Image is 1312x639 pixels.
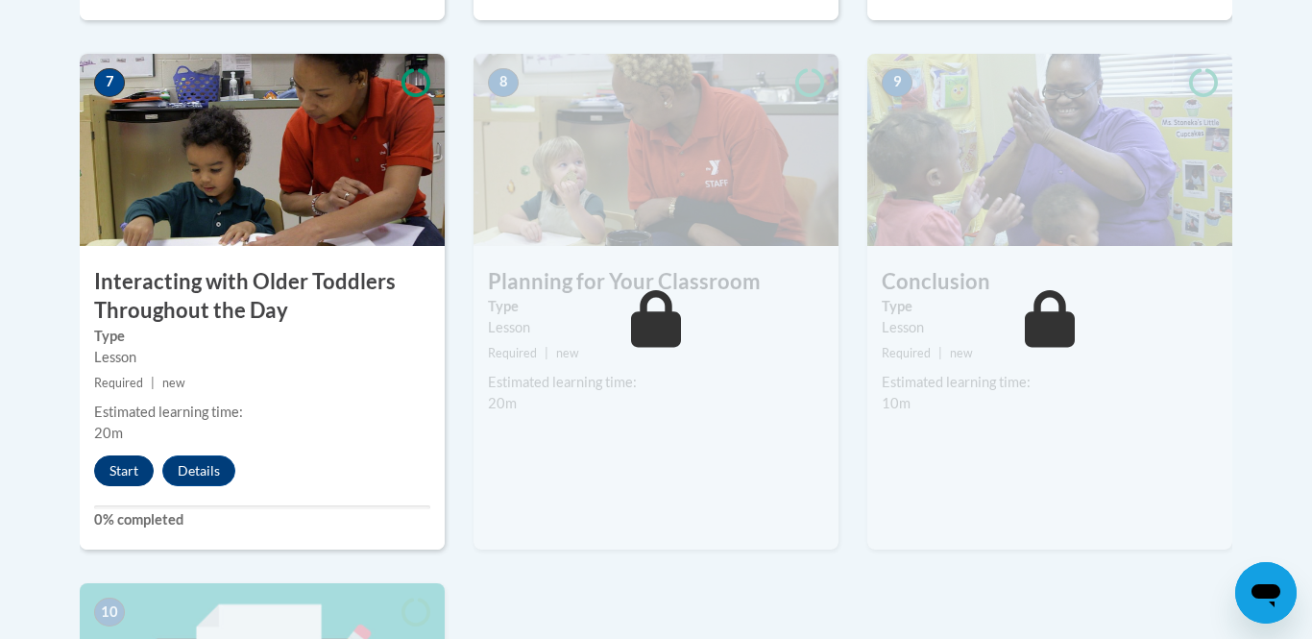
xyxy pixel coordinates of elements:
[950,346,973,360] span: new
[80,54,445,246] img: Course Image
[488,317,824,338] div: Lesson
[882,346,931,360] span: Required
[474,54,838,246] img: Course Image
[94,402,430,423] div: Estimated learning time:
[488,296,824,317] label: Type
[94,509,430,530] label: 0% completed
[94,376,143,390] span: Required
[94,598,125,627] span: 10
[882,317,1218,338] div: Lesson
[938,346,942,360] span: |
[882,372,1218,393] div: Estimated learning time:
[94,425,123,441] span: 20m
[151,376,155,390] span: |
[882,68,912,97] span: 9
[867,267,1232,297] h3: Conclusion
[94,347,430,368] div: Lesson
[488,68,519,97] span: 8
[882,395,911,411] span: 10m
[488,395,517,411] span: 20m
[1235,562,1297,624] iframe: Button to launch messaging window
[474,267,838,297] h3: Planning for Your Classroom
[488,346,537,360] span: Required
[882,296,1218,317] label: Type
[162,376,185,390] span: new
[162,455,235,486] button: Details
[488,372,824,393] div: Estimated learning time:
[80,267,445,327] h3: Interacting with Older Toddlers Throughout the Day
[867,54,1232,246] img: Course Image
[556,346,579,360] span: new
[94,326,430,347] label: Type
[94,455,154,486] button: Start
[545,346,548,360] span: |
[94,68,125,97] span: 7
